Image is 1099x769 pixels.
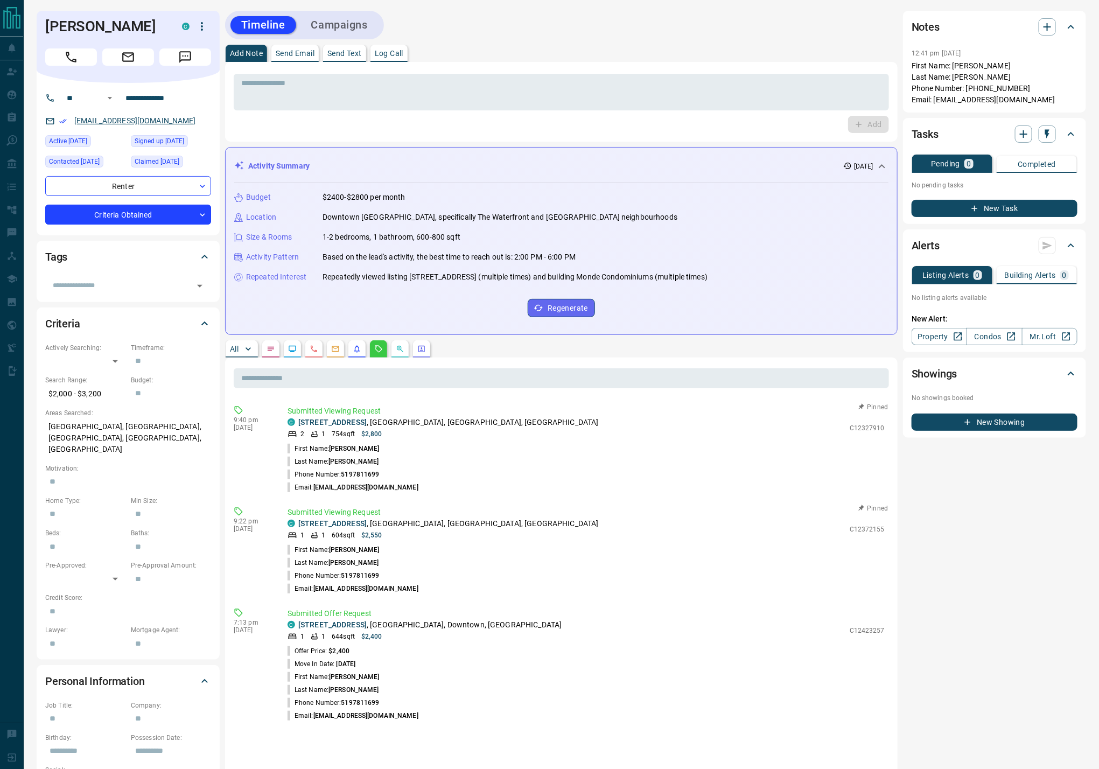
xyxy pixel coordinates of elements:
p: Offer Price: [288,646,349,656]
p: Log Call [375,50,403,57]
p: Phone Number: [288,698,380,708]
p: $2,550 [361,530,382,540]
p: Submitted Offer Request [288,608,885,619]
p: Repeatedly viewed listing [STREET_ADDRESS] (multiple times) and building Monde Condominiums (mult... [323,271,708,283]
span: [PERSON_NAME] [328,458,379,465]
p: 644 sqft [332,632,355,641]
p: , [GEOGRAPHIC_DATA], Downtown, [GEOGRAPHIC_DATA] [298,619,562,631]
p: $2400-$2800 per month [323,192,405,203]
p: Last Name: [288,457,379,466]
button: Pinned [858,402,889,412]
span: [PERSON_NAME] [328,686,379,694]
p: Email: [288,483,418,492]
div: Personal Information [45,668,211,694]
span: [PERSON_NAME] [329,673,379,681]
p: Activity Summary [248,160,310,172]
p: Home Type: [45,496,125,506]
svg: Email Verified [59,117,67,125]
a: Mr.Loft [1022,328,1077,345]
p: No listing alerts available [912,293,1077,303]
span: 5197811699 [341,471,379,478]
p: Repeated Interest [246,271,306,283]
svg: Agent Actions [417,345,426,353]
p: Based on the lead's activity, the best time to reach out is: 2:00 PM - 6:00 PM [323,251,576,263]
p: First Name: [PERSON_NAME] Last Name: [PERSON_NAME] Phone Number: [PHONE_NUMBER] Email: [EMAIL_ADD... [912,60,1077,106]
p: Lawyer: [45,625,125,635]
span: [DATE] [337,660,356,668]
p: Downtown [GEOGRAPHIC_DATA], specifically The Waterfront and [GEOGRAPHIC_DATA] neighbourhoods [323,212,677,223]
p: 754 sqft [332,429,355,439]
button: Timeline [230,16,296,34]
p: No pending tasks [912,177,1077,193]
p: Search Range: [45,375,125,385]
p: C12327910 [850,423,885,433]
p: Pre-Approved: [45,561,125,570]
h2: Tasks [912,125,939,143]
h2: Showings [912,365,957,382]
div: condos.ca [288,520,295,527]
h1: [PERSON_NAME] [45,18,166,35]
div: Tags [45,244,211,270]
div: Criteria Obtained [45,205,211,225]
p: Last Name: [288,558,379,568]
a: [STREET_ADDRESS] [298,418,367,427]
p: Motivation: [45,464,211,473]
p: New Alert: [912,313,1077,325]
span: [PERSON_NAME] [328,559,379,567]
div: Alerts [912,233,1077,258]
p: 0 [967,160,971,167]
p: Submitted Viewing Request [288,406,885,417]
svg: Notes [267,345,275,353]
p: Move In Date: [288,659,355,669]
p: [DATE] [234,626,271,634]
div: Criteria [45,311,211,337]
span: [EMAIL_ADDRESS][DOMAIN_NAME] [313,585,418,592]
a: [EMAIL_ADDRESS][DOMAIN_NAME] [74,116,196,125]
p: 7:13 pm [234,619,271,626]
svg: Lead Browsing Activity [288,345,297,353]
button: New Task [912,200,1077,217]
p: Company: [131,701,211,710]
span: $2,400 [328,647,349,655]
p: Areas Searched: [45,408,211,418]
p: 1 [321,632,325,641]
div: Activity Summary[DATE] [234,156,888,176]
button: Campaigns [300,16,379,34]
p: Send Text [327,50,362,57]
p: Budget: [131,375,211,385]
p: Send Email [276,50,314,57]
p: 0 [1062,271,1067,279]
p: Submitted Viewing Request [288,507,885,518]
p: 12:41 pm [DATE] [912,50,961,57]
svg: Requests [374,345,383,353]
p: C12423257 [850,626,885,635]
p: [GEOGRAPHIC_DATA], [GEOGRAPHIC_DATA], [GEOGRAPHIC_DATA], [GEOGRAPHIC_DATA], [GEOGRAPHIC_DATA] [45,418,211,458]
p: 9:40 pm [234,416,271,424]
p: 1 [300,530,304,540]
h2: Tags [45,248,67,265]
p: 1 [321,429,325,439]
p: Phone Number: [288,470,380,479]
span: [EMAIL_ADDRESS][DOMAIN_NAME] [313,712,418,719]
div: Notes [912,14,1077,40]
p: Completed [1018,160,1056,168]
p: Add Note [230,50,263,57]
p: [DATE] [234,424,271,431]
p: $2,400 [361,632,382,641]
span: Contacted [DATE] [49,156,100,167]
p: C12372155 [850,525,885,534]
p: Possession Date: [131,733,211,743]
p: Timeframe: [131,343,211,353]
div: condos.ca [182,23,190,30]
h2: Personal Information [45,673,145,690]
p: [DATE] [854,162,873,171]
p: Job Title: [45,701,125,710]
button: Open [103,92,116,104]
p: Mortgage Agent: [131,625,211,635]
p: Budget [246,192,271,203]
p: No showings booked [912,393,1077,403]
p: 1 [300,632,304,641]
p: First Name: [288,444,380,453]
svg: Calls [310,345,318,353]
span: [EMAIL_ADDRESS][DOMAIN_NAME] [313,484,418,491]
